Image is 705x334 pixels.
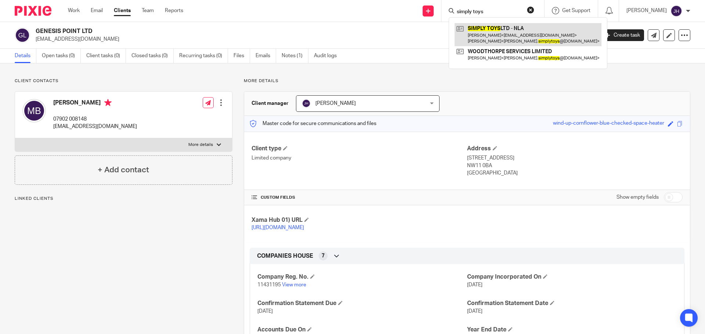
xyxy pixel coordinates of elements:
label: Show empty fields [617,194,659,201]
a: View more [282,282,306,287]
h4: Year End Date [467,326,677,334]
a: Notes (1) [282,49,308,63]
a: [URL][DOMAIN_NAME] [252,225,304,230]
h4: Xama Hub 01) URL [252,216,467,224]
a: Work [68,7,80,14]
p: More details [188,142,213,148]
h4: CUSTOM FIELDS [252,195,467,201]
h4: Client type [252,145,467,153]
span: [PERSON_NAME] [315,101,356,106]
a: Audit logs [314,49,342,63]
p: [EMAIL_ADDRESS][DOMAIN_NAME] [53,123,137,130]
p: Master code for secure communications and files [250,120,376,127]
img: svg%3E [22,99,46,122]
a: Details [15,49,36,63]
a: Closed tasks (0) [131,49,174,63]
div: wind-up-cornflower-blue-checked-space-heater [553,120,664,128]
span: [DATE] [467,309,482,314]
span: Get Support [562,8,590,13]
h4: Company Incorporated On [467,273,677,281]
p: Linked clients [15,196,232,202]
span: [DATE] [467,282,482,287]
p: [STREET_ADDRESS] [467,154,683,162]
h4: [PERSON_NAME] [53,99,137,108]
a: Clients [114,7,131,14]
h4: + Add contact [98,164,149,176]
span: 11431195 [257,282,281,287]
h4: Confirmation Statement Date [467,300,677,307]
a: Client tasks (0) [86,49,126,63]
img: svg%3E [302,99,311,108]
p: Limited company [252,154,467,162]
a: Reports [165,7,183,14]
p: NW11 0BA [467,162,683,169]
i: Primary [104,99,112,106]
h4: Company Reg. No. [257,273,467,281]
img: svg%3E [15,27,30,43]
h4: Confirmation Statement Due [257,300,467,307]
span: [DATE] [257,309,273,314]
img: Pixie [15,6,51,16]
p: More details [244,78,690,84]
span: 7 [322,252,325,260]
p: 07902 008148 [53,115,137,123]
a: Recurring tasks (0) [179,49,228,63]
input: Search [456,9,522,15]
h3: Client manager [252,100,289,107]
p: [EMAIL_ADDRESS][DOMAIN_NAME] [36,36,590,43]
button: Clear [527,6,534,14]
span: COMPANIES HOUSE [257,252,313,260]
a: Team [142,7,154,14]
h2: GENESIS POINT LTD [36,27,480,35]
img: svg%3E [670,5,682,17]
h4: Address [467,145,683,153]
p: Client contacts [15,78,232,84]
h4: Accounts Due On [257,326,467,334]
p: [GEOGRAPHIC_DATA] [467,169,683,177]
a: Open tasks (0) [42,49,81,63]
a: Files [234,49,250,63]
p: [PERSON_NAME] [626,7,667,14]
a: Email [91,7,103,14]
a: Create task [601,29,644,41]
a: Emails [256,49,276,63]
